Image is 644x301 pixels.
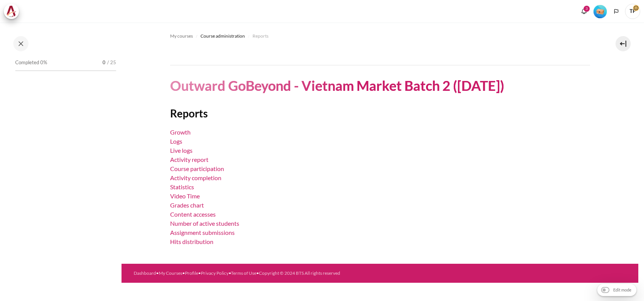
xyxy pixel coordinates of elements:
img: Level #1 [593,5,607,18]
a: Completed 0% 0 / 25 [15,57,116,79]
a: My courses [170,32,193,41]
span: TP [625,4,640,19]
a: Activity completion [170,174,221,181]
span: Reports [253,33,268,40]
h1: Outward GoBeyond - Vietnam Market Batch 2 ([DATE]) [170,77,504,95]
a: Statistics [170,183,194,190]
a: Assignment submissions [170,229,235,236]
a: Live logs [170,147,193,154]
a: Reports [253,32,268,41]
a: Privacy Policy [201,270,229,276]
a: User menu [625,4,640,19]
a: Grades chart [170,201,204,209]
a: Growth [170,128,191,136]
a: Content accesses [170,211,216,218]
a: Course participation [170,165,224,172]
a: Logs [170,138,182,145]
a: Terms of Use [231,270,256,276]
nav: Navigation bar [170,30,590,42]
button: Languages [611,6,622,17]
span: / 25 [107,59,116,67]
span: My courses [170,33,193,40]
span: Completed 0% [15,59,47,67]
a: Number of active students [170,220,239,227]
div: 3 [584,6,590,12]
a: Hits distribution [170,238,213,245]
div: • • • • • [134,270,406,277]
a: Activity report [170,156,208,163]
a: Architeck Architeck [4,4,23,19]
h2: Reports [170,106,590,120]
a: Level #1 [590,4,610,18]
a: Video Time [170,192,200,200]
div: Show notification window with 3 new notifications [578,6,590,17]
span: Course administration [200,33,245,40]
a: Dashboard [134,270,156,276]
img: Architeck [6,6,17,17]
section: Content [122,22,638,264]
div: Level #1 [593,4,607,18]
a: My Courses [159,270,182,276]
span: 0 [103,59,106,67]
a: Profile [185,270,198,276]
a: Copyright © 2024 BTS All rights reserved [259,270,340,276]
